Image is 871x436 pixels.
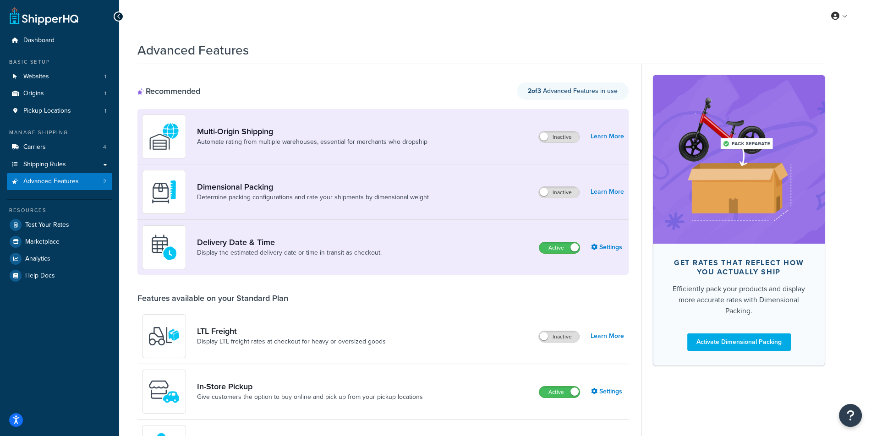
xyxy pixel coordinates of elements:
button: Open Resource Center [839,404,862,427]
a: Display LTL freight rates at checkout for heavy or oversized goods [197,337,386,346]
a: Dashboard [7,32,112,49]
span: 2 [103,178,106,185]
div: Get rates that reflect how you actually ship [668,258,810,277]
a: Multi-Origin Shipping [197,126,427,136]
li: Carriers [7,139,112,156]
a: Marketplace [7,234,112,250]
label: Active [539,387,580,398]
span: Websites [23,73,49,81]
a: Settings [591,385,624,398]
span: 1 [104,107,106,115]
div: Efficiently pack your products and display more accurate rates with Dimensional Packing. [668,283,810,316]
a: Learn More [591,330,624,343]
li: Origins [7,85,112,102]
div: Basic Setup [7,58,112,66]
img: WatD5o0RtDAAAAAElFTkSuQmCC [148,120,180,153]
a: Automate rating from multiple warehouses, essential for merchants who dropship [197,137,427,147]
span: Advanced Features in use [528,86,618,96]
a: LTL Freight [197,326,386,336]
div: Recommended [137,86,200,96]
a: Advanced Features2 [7,173,112,190]
a: Help Docs [7,267,112,284]
a: Learn More [591,130,624,143]
img: y79ZsPf0fXUFUhFXDzUgf+ktZg5F2+ohG75+v3d2s1D9TjoU8PiyCIluIjV41seZevKCRuEjTPPOKHJsQcmKCXGdfprl3L4q7... [148,320,180,352]
span: Shipping Rules [23,161,66,169]
a: Websites1 [7,68,112,85]
a: In-Store Pickup [197,381,423,392]
div: Features available on your Standard Plan [137,293,288,303]
span: Dashboard [23,37,55,44]
img: gfkeb5ejjkALwAAAABJRU5ErkJggg== [148,231,180,263]
span: 4 [103,143,106,151]
label: Inactive [539,131,579,142]
span: 1 [104,90,106,98]
img: wfgcfpwTIucLEAAAAASUVORK5CYII= [148,376,180,408]
a: Analytics [7,251,112,267]
a: Test Your Rates [7,217,112,233]
a: Settings [591,241,624,254]
a: Delivery Date & Time [197,237,382,247]
span: 1 [104,73,106,81]
label: Inactive [539,331,579,342]
span: Advanced Features [23,178,79,185]
a: Learn More [591,185,624,198]
span: Marketplace [25,238,60,246]
li: Advanced Features [7,173,112,190]
a: Activate Dimensional Packing [687,333,791,351]
h1: Advanced Features [137,41,249,59]
label: Active [539,242,580,253]
span: Help Docs [25,272,55,280]
div: Resources [7,207,112,214]
a: Display the estimated delivery date or time in transit as checkout. [197,248,382,257]
span: Test Your Rates [25,221,69,229]
a: Determine packing configurations and rate your shipments by dimensional weight [197,193,429,202]
a: Pickup Locations1 [7,103,112,120]
a: Carriers4 [7,139,112,156]
label: Inactive [539,187,579,198]
a: Dimensional Packing [197,182,429,192]
a: Give customers the option to buy online and pick up from your pickup locations [197,392,423,402]
li: Pickup Locations [7,103,112,120]
div: Manage Shipping [7,129,112,136]
a: Origins1 [7,85,112,102]
img: DTVBYsAAAAAASUVORK5CYII= [148,176,180,208]
span: Analytics [25,255,50,263]
img: feature-image-dim-d40ad3071a2b3c8e08177464837368e35600d3c5e73b18a22c1e4bb210dc32ac.png [667,89,811,230]
span: Carriers [23,143,46,151]
span: Pickup Locations [23,107,71,115]
li: Websites [7,68,112,85]
span: Origins [23,90,44,98]
a: Shipping Rules [7,156,112,173]
strong: 2 of 3 [528,86,541,96]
